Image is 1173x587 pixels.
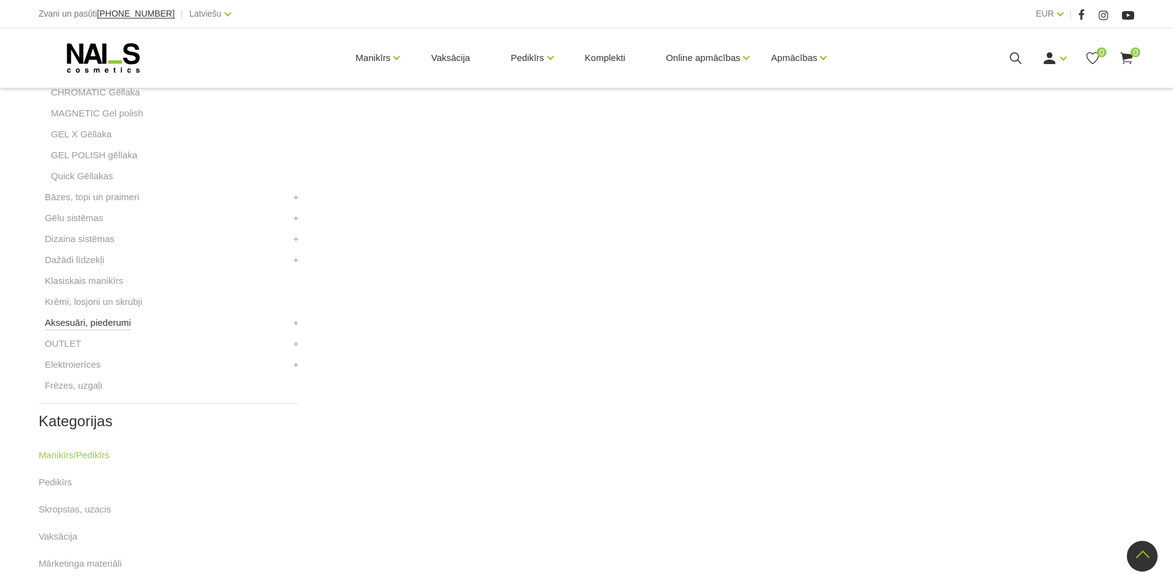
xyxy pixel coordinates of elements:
a: + [293,336,299,351]
a: Apmācības [771,33,817,83]
a: Bāzes, topi un praimeri [45,190,139,204]
a: + [293,190,299,204]
a: OUTLET [45,336,81,351]
a: Dizaina sistēmas [45,232,115,246]
a: 0 [1119,51,1134,66]
a: Pedikīrs [510,33,544,83]
a: Dažādi līdzekļi [45,253,105,267]
h2: Kategorijas [39,413,299,429]
span: | [1070,6,1072,22]
a: GEL POLISH gēllaka [51,148,137,163]
a: CHROMATIC Gēllaka [51,85,140,100]
a: EUR [1036,6,1054,21]
a: MAGNETIC Gel polish [51,106,143,121]
a: 0 [1085,51,1100,66]
a: Latviešu [190,6,222,21]
a: + [293,315,299,330]
a: Frēzes, uzgaļi [45,378,102,393]
a: Online apmācības [666,33,740,83]
span: 0 [1097,47,1106,57]
a: Manikīrs [356,33,391,83]
a: + [293,211,299,225]
a: Elektroierīces [45,357,101,372]
a: Pedikīrs [39,475,72,490]
a: + [293,232,299,246]
a: [PHONE_NUMBER] [97,9,175,18]
a: Vaksācija [39,529,78,544]
a: Aksesuāri, piederumi [45,315,131,330]
a: Gēlu sistēmas [45,211,103,225]
a: Komplekti [575,28,635,87]
a: Manikīrs/Pedikīrs [39,448,110,463]
a: Vaksācija [421,28,480,87]
a: Klasiskais manikīrs [45,273,124,288]
a: Skropstas, uzacis [39,502,111,517]
a: + [293,253,299,267]
a: Quick Gēllakas [51,169,113,184]
div: Zvani un pasūti [39,6,175,22]
a: GEL X Gēllaka [51,127,112,142]
a: + [293,357,299,372]
a: Krēmi, losjoni un skrubji [45,294,142,309]
a: Mārketinga materiāli [39,556,122,571]
span: | [181,6,183,22]
span: 0 [1131,47,1140,57]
